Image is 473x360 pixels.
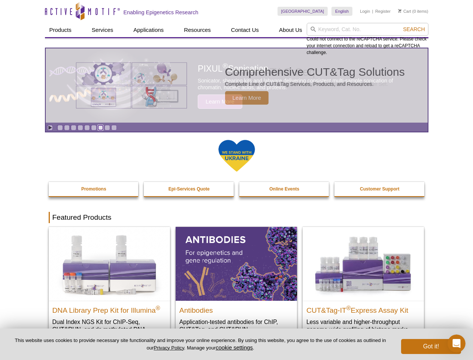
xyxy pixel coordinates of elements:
a: Resources [179,23,215,37]
img: Your Cart [398,9,401,13]
img: All Antibodies [176,227,297,300]
a: Go to slide 6 [91,125,97,130]
input: Keyword, Cat. No. [307,23,428,36]
a: Go to slide 5 [84,125,90,130]
div: Could not connect to the reCAPTCHA service. Please check your internet connection and reload to g... [307,23,428,56]
a: Online Events [239,182,330,196]
sup: ® [156,304,160,311]
iframe: Intercom live chat [448,334,466,352]
a: Customer Support [334,182,425,196]
a: Go to slide 7 [98,125,103,130]
a: All Antibodies Antibodies Application-tested antibodies for ChIP, CUT&Tag, and CUT&RUN. [176,227,297,340]
a: About Us [275,23,307,37]
sup: ® [346,304,351,311]
a: Applications [129,23,168,37]
h2: Enabling Epigenetics Research [124,9,198,16]
strong: Customer Support [360,186,399,192]
p: Application-tested antibodies for ChIP, CUT&Tag, and CUT&RUN. [179,318,293,333]
a: Epi-Services Quote [144,182,234,196]
span: Search [403,26,425,32]
a: Register [375,9,391,14]
a: Login [360,9,370,14]
h2: DNA Library Prep Kit for Illumina [52,303,166,314]
a: Contact Us [227,23,263,37]
a: Go to slide 8 [104,125,110,130]
p: This website uses cookies to provide necessary site functionality and improve your online experie... [12,337,389,351]
a: CUT&Tag-IT® Express Assay Kit CUT&Tag-IT®Express Assay Kit Less variable and higher-throughput ge... [303,227,424,340]
a: [GEOGRAPHIC_DATA] [278,7,328,16]
h2: Antibodies [179,303,293,314]
a: Toggle autoplay [47,125,53,130]
article: Comprehensive CUT&Tag Solutions [46,48,428,123]
h2: CUT&Tag-IT Express Assay Kit [306,303,420,314]
img: Various genetic charts and diagrams. [75,62,188,109]
button: cookie settings [216,344,253,351]
a: Go to slide 1 [57,125,63,130]
a: English [331,7,352,16]
a: Go to slide 3 [71,125,76,130]
span: Learn More [225,91,269,105]
p: Less variable and higher-throughput genome-wide profiling of histone marks​. [306,318,420,333]
a: DNA Library Prep Kit for Illumina DNA Library Prep Kit for Illumina® Dual Index NGS Kit for ChIP-... [49,227,170,348]
li: | [372,7,373,16]
img: CUT&Tag-IT® Express Assay Kit [303,227,424,300]
a: Products [45,23,76,37]
button: Got it! [401,339,461,354]
strong: Epi-Services Quote [169,186,210,192]
a: Go to slide 9 [111,125,117,130]
h2: Comprehensive CUT&Tag Solutions [225,66,405,78]
a: Services [87,23,118,37]
a: Privacy Policy [154,345,184,351]
strong: Promotions [81,186,106,192]
h2: Featured Products [49,212,425,223]
a: Various genetic charts and diagrams. Comprehensive CUT&Tag Solutions Complete Line of CUT&Tag Ser... [46,48,428,123]
a: Cart [398,9,411,14]
p: Dual Index NGS Kit for ChIP-Seq, CUT&RUN, and ds methylated DNA assays. [52,318,166,341]
a: Promotions [49,182,139,196]
img: We Stand With Ukraine [218,139,255,172]
li: (0 items) [398,7,428,16]
img: DNA Library Prep Kit for Illumina [49,227,170,300]
strong: Online Events [269,186,299,192]
button: Search [401,26,427,33]
a: Go to slide 2 [64,125,70,130]
a: Go to slide 4 [78,125,83,130]
p: Complete Line of CUT&Tag Services, Products, and Resources. [225,81,405,87]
